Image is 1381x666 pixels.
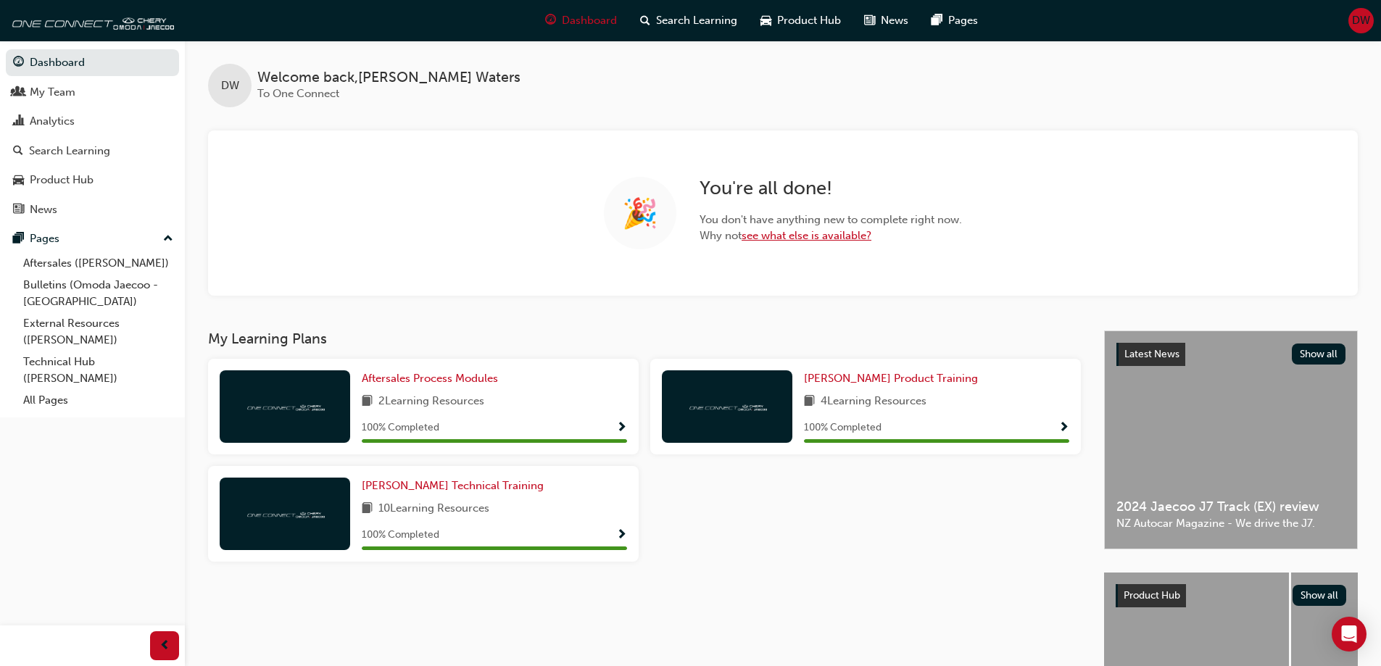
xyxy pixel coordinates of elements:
button: Pages [6,225,179,252]
span: guage-icon [13,57,24,70]
span: Welcome back , [PERSON_NAME] Waters [257,70,521,86]
span: search-icon [13,145,23,158]
img: oneconnect [245,399,325,413]
span: [PERSON_NAME] Technical Training [362,479,544,492]
a: guage-iconDashboard [534,6,629,36]
span: book-icon [362,393,373,411]
span: News [881,12,908,29]
span: 10 Learning Resources [378,500,489,518]
a: External Resources ([PERSON_NAME]) [17,312,179,351]
span: 2 Learning Resources [378,393,484,411]
a: Technical Hub ([PERSON_NAME]) [17,351,179,389]
span: Search Learning [656,12,737,29]
span: chart-icon [13,115,24,128]
span: To One Connect [257,87,339,100]
a: My Team [6,79,179,106]
a: News [6,196,179,223]
img: oneconnect [245,507,325,520]
a: Bulletins (Omoda Jaecoo - [GEOGRAPHIC_DATA]) [17,274,179,312]
span: guage-icon [545,12,556,30]
span: Show Progress [1058,422,1069,435]
h3: My Learning Plans [208,330,1081,347]
span: DW [1352,12,1370,29]
span: pages-icon [932,12,942,30]
span: 4 Learning Resources [821,393,926,411]
span: You don ' t have anything new to complete right now. [700,212,962,228]
a: see what else is available? [742,229,871,242]
span: news-icon [13,204,24,217]
span: NZ Autocar Magazine - We drive the J7. [1116,515,1345,532]
span: car-icon [760,12,771,30]
span: book-icon [804,393,815,411]
div: Search Learning [29,143,110,159]
button: Show Progress [616,526,627,544]
a: Latest NewsShow all2024 Jaecoo J7 Track (EX) reviewNZ Autocar Magazine - We drive the J7. [1104,330,1358,549]
span: car-icon [13,174,24,187]
a: Latest NewsShow all [1116,343,1345,366]
button: DashboardMy TeamAnalyticsSearch LearningProduct HubNews [6,46,179,225]
span: DW [221,78,239,94]
img: oneconnect [687,399,767,413]
span: [PERSON_NAME] Product Training [804,372,978,385]
span: pages-icon [13,233,24,246]
span: news-icon [864,12,875,30]
span: Show Progress [616,529,627,542]
a: pages-iconPages [920,6,990,36]
a: Dashboard [6,49,179,76]
a: Aftersales ([PERSON_NAME]) [17,252,179,275]
div: Open Intercom Messenger [1332,617,1367,652]
span: people-icon [13,86,24,99]
div: Analytics [30,113,75,130]
button: Show all [1292,344,1346,365]
span: book-icon [362,500,373,518]
span: up-icon [163,230,173,249]
span: Latest News [1124,348,1179,360]
a: Aftersales Process Modules [362,370,504,387]
span: 100 % Completed [362,420,439,436]
button: Show all [1293,585,1347,606]
span: Dashboard [562,12,617,29]
h2: You ' re all done! [700,177,962,200]
img: oneconnect [7,6,174,35]
span: 2024 Jaecoo J7 Track (EX) review [1116,499,1345,515]
a: news-iconNews [853,6,920,36]
button: DW [1348,8,1374,33]
div: Pages [30,230,59,247]
span: Show Progress [616,422,627,435]
a: All Pages [17,389,179,412]
span: 100 % Completed [804,420,882,436]
a: car-iconProduct Hub [749,6,853,36]
a: Product HubShow all [1116,584,1346,607]
span: search-icon [640,12,650,30]
span: Why not [700,228,962,244]
a: Search Learning [6,138,179,165]
span: Product Hub [777,12,841,29]
a: search-iconSearch Learning [629,6,749,36]
div: News [30,201,57,218]
span: Aftersales Process Modules [362,372,498,385]
span: 100 % Completed [362,527,439,544]
span: Pages [948,12,978,29]
div: My Team [30,84,75,101]
span: 🎉 [622,205,658,222]
button: Show Progress [1058,419,1069,437]
span: prev-icon [159,637,170,655]
span: Product Hub [1124,589,1180,602]
div: Product Hub [30,172,94,188]
button: Show Progress [616,419,627,437]
a: Analytics [6,108,179,135]
a: [PERSON_NAME] Technical Training [362,478,550,494]
a: Product Hub [6,167,179,193]
a: [PERSON_NAME] Product Training [804,370,984,387]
